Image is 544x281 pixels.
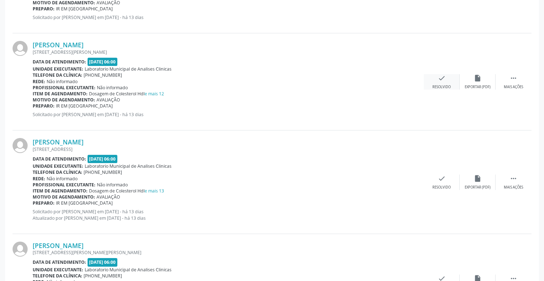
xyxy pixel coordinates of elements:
span: Não informado [97,85,128,91]
span: IR EM [GEOGRAPHIC_DATA] [56,103,113,109]
span: Laboratorio Municipal de Analises Clinicas [85,66,172,72]
span: [DATE] 06:00 [88,155,118,163]
i: insert_drive_file [474,74,482,82]
span: Não informado [47,78,78,85]
i: check [438,175,446,182]
b: Rede: [33,176,45,182]
span: [DATE] 06:00 [88,258,118,266]
p: Solicitado por [PERSON_NAME] em [DATE] - há 13 dias [33,14,424,20]
b: Unidade executante: [33,163,83,169]
div: Mais ações [504,185,523,190]
span: [PHONE_NUMBER] [84,72,122,78]
b: Preparo: [33,200,55,206]
b: Profissional executante: [33,182,95,188]
a: [PERSON_NAME] [33,41,84,49]
p: Solicitado por [PERSON_NAME] em [DATE] - há 13 dias Atualizado por [PERSON_NAME] em [DATE] - há 1... [33,209,424,221]
b: Data de atendimento: [33,259,86,265]
i:  [510,175,517,182]
img: img [13,138,28,153]
b: Item de agendamento: [33,91,88,97]
b: Unidade executante: [33,267,83,273]
b: Profissional executante: [33,85,95,91]
span: AVALIAÇÃO [97,194,120,200]
span: [PHONE_NUMBER] [84,169,122,175]
b: Motivo de agendamento: [33,97,95,103]
b: Data de atendimento: [33,156,86,162]
span: Dosagem de Colesterol Hdl [89,91,164,97]
p: Solicitado por [PERSON_NAME] em [DATE] - há 13 dias [33,111,424,118]
img: img [13,242,28,257]
span: [PHONE_NUMBER] [84,273,122,279]
span: Laboratorio Municipal de Analises Clinicas [85,267,172,273]
a: e mais 12 [145,91,164,97]
b: Data de atendimento: [33,59,86,65]
img: img [13,41,28,56]
span: IR EM [GEOGRAPHIC_DATA] [56,6,113,12]
i:  [510,74,517,82]
div: Resolvido [432,185,451,190]
b: Unidade executante: [33,66,83,72]
div: [STREET_ADDRESS][PERSON_NAME][PERSON_NAME] [33,249,424,256]
i: check [438,74,446,82]
b: Preparo: [33,6,55,12]
b: Preparo: [33,103,55,109]
span: IR EM [GEOGRAPHIC_DATA] [56,200,113,206]
span: [DATE] 06:00 [88,58,118,66]
b: Rede: [33,78,45,85]
span: Não informado [47,176,78,182]
b: Telefone da clínica: [33,273,82,279]
b: Item de agendamento: [33,188,88,194]
div: Mais ações [504,85,523,90]
a: [PERSON_NAME] [33,242,84,249]
span: Dosagem de Colesterol Hdl [89,188,164,194]
div: [STREET_ADDRESS] [33,146,424,152]
i: insert_drive_file [474,175,482,182]
div: Exportar (PDF) [465,85,491,90]
span: Laboratorio Municipal de Analises Clinicas [85,163,172,169]
b: Motivo de agendamento: [33,194,95,200]
a: e mais 13 [145,188,164,194]
div: Resolvido [432,85,451,90]
a: [PERSON_NAME] [33,138,84,146]
div: [STREET_ADDRESS][PERSON_NAME] [33,49,424,55]
div: Exportar (PDF) [465,185,491,190]
b: Telefone da clínica: [33,169,82,175]
span: Não informado [97,182,128,188]
span: AVALIAÇÃO [97,97,120,103]
b: Telefone da clínica: [33,72,82,78]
